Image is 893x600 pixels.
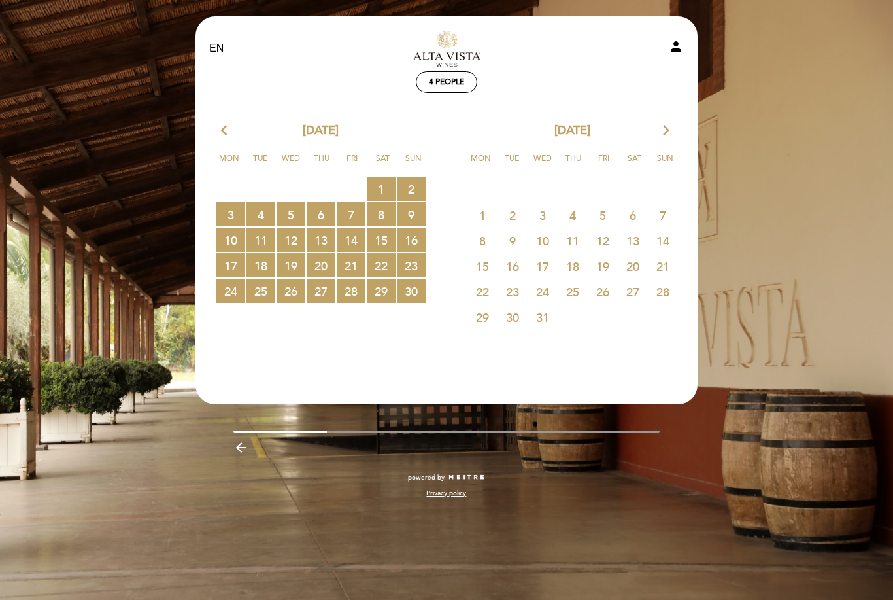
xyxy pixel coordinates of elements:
[246,202,275,226] span: 4
[337,279,365,303] span: 28
[649,279,677,304] span: 28
[468,203,497,227] span: 1
[246,279,275,303] span: 25
[468,305,497,329] span: 29
[528,228,557,253] span: 10
[499,152,525,176] span: Tue
[468,228,497,253] span: 8
[277,228,305,252] span: 12
[307,228,335,252] span: 13
[591,152,617,176] span: Fri
[307,253,335,277] span: 20
[618,203,647,227] span: 6
[528,203,557,227] span: 3
[365,31,528,67] a: Alta Vista Tourism
[216,152,243,176] span: Mon
[652,152,679,176] span: Sun
[397,177,426,201] span: 2
[660,122,672,139] i: arrow_forward_ios
[588,228,617,253] span: 12
[429,77,464,87] span: 4 people
[216,279,245,303] span: 24
[408,473,485,482] a: powered by
[668,39,684,54] i: person
[426,489,466,498] a: Privacy policy
[668,39,684,59] button: person
[337,202,365,226] span: 7
[367,279,396,303] span: 29
[558,254,587,278] span: 18
[498,305,527,329] span: 30
[588,203,617,227] span: 5
[370,152,396,176] span: Sat
[560,152,586,176] span: Thu
[337,228,365,252] span: 14
[649,254,677,278] span: 21
[554,122,590,139] span: [DATE]
[216,202,245,226] span: 3
[367,228,396,252] span: 15
[277,202,305,226] span: 5
[588,279,617,304] span: 26
[397,279,426,303] span: 30
[277,279,305,303] span: 26
[233,440,249,455] i: arrow_backward
[397,228,426,252] span: 16
[397,253,426,277] span: 23
[367,177,396,201] span: 1
[498,203,527,227] span: 2
[528,279,557,304] span: 24
[498,254,527,278] span: 16
[307,279,335,303] span: 27
[247,152,273,176] span: Tue
[246,253,275,277] span: 18
[397,202,426,226] span: 9
[309,152,335,176] span: Thu
[367,253,396,277] span: 22
[277,253,305,277] span: 19
[221,122,233,139] i: arrow_back_ios
[558,279,587,304] span: 25
[448,474,485,481] img: MEITRE
[558,203,587,227] span: 4
[339,152,365,176] span: Fri
[303,122,339,139] span: [DATE]
[246,228,275,252] span: 11
[307,202,335,226] span: 6
[367,202,396,226] span: 8
[588,254,617,278] span: 19
[498,228,527,253] span: 9
[278,152,304,176] span: Wed
[216,253,245,277] span: 17
[649,228,677,253] span: 14
[498,279,527,304] span: 23
[649,203,677,227] span: 7
[528,305,557,329] span: 31
[528,254,557,278] span: 17
[468,152,494,176] span: Mon
[622,152,648,176] span: Sat
[408,473,445,482] span: powered by
[468,279,497,304] span: 22
[401,152,427,176] span: Sun
[337,253,365,277] span: 21
[468,254,497,278] span: 15
[216,228,245,252] span: 10
[530,152,556,176] span: Wed
[558,228,587,253] span: 11
[618,254,647,278] span: 20
[618,228,647,253] span: 13
[618,279,647,304] span: 27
